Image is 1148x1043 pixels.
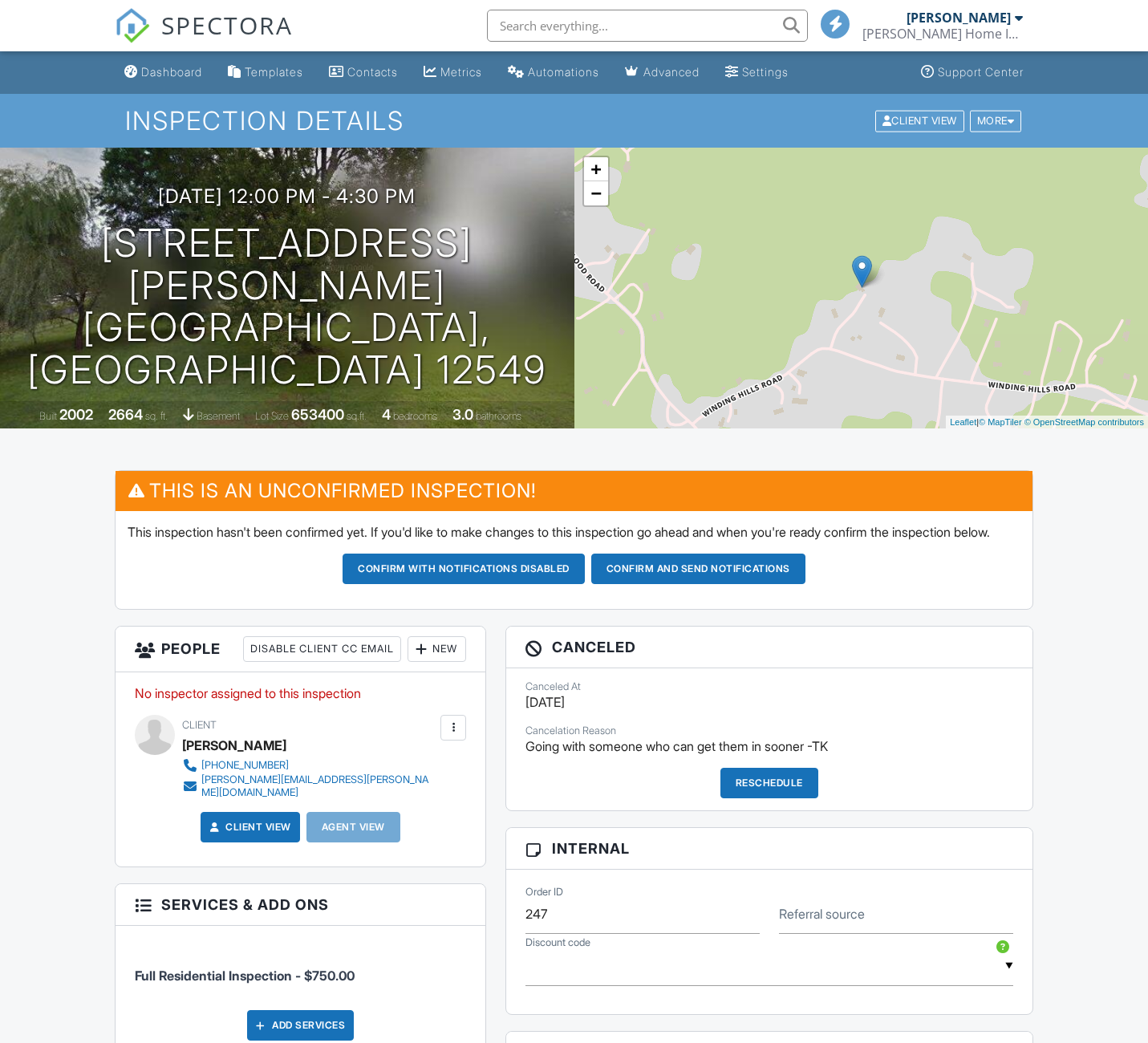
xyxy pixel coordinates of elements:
[907,10,1011,26] div: [PERSON_NAME]
[247,1010,354,1041] div: Add Services
[619,58,706,87] a: Advanced
[417,58,489,87] a: Metrics
[161,8,293,42] span: SPECTORA
[874,114,968,126] a: Client View
[643,65,700,79] div: Advanced
[779,905,865,923] label: Referral source
[343,554,585,584] button: Confirm with notifications disabled
[322,58,404,87] a: Contacts
[243,636,401,662] div: Disable Client CC Email
[584,157,608,181] a: Zoom in
[525,693,1013,711] p: [DATE]
[116,627,485,672] h3: People
[125,107,1023,135] h1: Inspection Details
[979,417,1022,427] a: © MapTiler
[393,410,437,422] span: bedrooms
[720,768,818,798] div: Reschedule
[1024,417,1144,427] a: © OpenStreetMap contributors
[141,65,202,79] div: Dashboard
[946,416,1148,429] div: |
[182,733,286,757] div: [PERSON_NAME]
[245,65,303,79] div: Templates
[506,828,1032,870] h3: Internal
[591,554,805,584] button: Confirm and send notifications
[182,773,436,799] a: [PERSON_NAME][EMAIL_ADDRESS][PERSON_NAME][DOMAIN_NAME]
[115,22,293,55] a: SPECTORA
[938,65,1024,79] div: Support Center
[135,968,355,984] span: Full Residential Inspection - $750.00
[39,410,57,422] span: Built
[182,719,217,731] span: Client
[135,684,466,702] p: No inspector assigned to this inspection
[26,222,549,392] h1: [STREET_ADDRESS][PERSON_NAME] [GEOGRAPHIC_DATA], [GEOGRAPHIC_DATA] 12549
[875,110,964,132] div: Client View
[201,773,436,799] div: [PERSON_NAME][EMAIL_ADDRESS][PERSON_NAME][DOMAIN_NAME]
[201,759,289,772] div: [PHONE_NUMBER]
[742,65,789,79] div: Settings
[525,737,1013,755] p: Going with someone who can get them in sooner -TK
[108,406,143,423] div: 2664
[135,938,466,997] li: Service: Full Residential Inspection
[915,58,1030,87] a: Support Center
[115,8,150,43] img: The Best Home Inspection Software - Spectora
[476,410,521,422] span: bathrooms
[255,410,289,422] span: Lot Size
[862,26,1023,42] div: Kincaid Home Inspection Services
[719,58,795,87] a: Settings
[525,935,590,950] label: Discount code
[950,417,976,427] a: Leaflet
[182,757,436,773] a: [PHONE_NUMBER]
[116,471,1032,510] h3: This is an Unconfirmed Inspection!
[347,410,367,422] span: sq.ft.
[452,406,473,423] div: 3.0
[408,636,466,662] div: New
[440,65,482,79] div: Metrics
[525,724,1013,737] div: Cancelation Reason
[197,410,240,422] span: basement
[128,523,1020,541] p: This inspection hasn't been confirmed yet. If you'd like to make changes to this inspection go ah...
[525,885,563,899] label: Order ID
[501,58,606,87] a: Automations (Basic)
[382,406,391,423] div: 4
[970,110,1022,132] div: More
[158,185,416,207] h3: [DATE] 12:00 pm - 4:30 pm
[291,406,344,423] div: 653400
[145,410,168,422] span: sq. ft.
[525,680,1013,693] div: Canceled At
[206,819,291,835] a: Client View
[221,58,310,87] a: Templates
[584,181,608,205] a: Zoom out
[347,65,398,79] div: Contacts
[118,58,209,87] a: Dashboard
[506,627,1032,668] h3: Canceled
[59,406,93,423] div: 2002
[528,65,599,79] div: Automations
[116,884,485,926] h3: Services & Add ons
[487,10,808,42] input: Search everything...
